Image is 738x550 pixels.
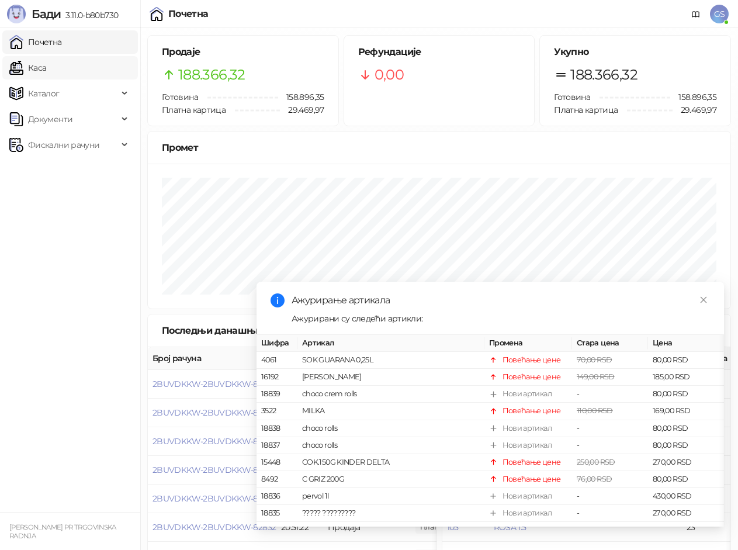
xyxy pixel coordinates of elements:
td: 270,00 RSD [648,454,724,471]
td: 80,00 RSD [648,352,724,369]
td: - [572,488,648,505]
th: Шифра [257,335,297,352]
td: - [572,420,648,437]
th: Стара цена [572,335,648,352]
span: info-circle [271,293,285,307]
div: Промет [162,140,716,155]
td: choco rolls [297,437,484,454]
div: Нови артикал [503,507,552,519]
a: Close [697,293,710,306]
div: Повећање цене [503,473,561,485]
span: Каталог [28,82,60,105]
span: close [699,296,708,304]
td: ????? ????????? [297,505,484,522]
div: Нови артикал [503,388,552,400]
td: ????? ????? [297,522,484,539]
h5: Укупно [554,45,716,59]
div: Нови артикал [503,490,552,502]
span: 3.11.0-b80b730 [61,10,118,20]
td: 80,00 RSD [648,420,724,437]
td: [PERSON_NAME] [297,369,484,386]
td: 18839 [257,386,297,403]
td: MILKA [297,403,484,420]
td: 3522 [257,403,297,420]
td: - [572,522,648,539]
td: 16192 [257,369,297,386]
button: 2BUVDKKW-2BUVDKKW-82832 [153,522,276,532]
td: 18834 [257,522,297,539]
button: 2BUVDKKW-2BUVDKKW-82836 [153,407,276,418]
span: 149,00 RSD [577,372,615,381]
div: Ажурирање артикала [292,293,710,307]
h5: Продаје [162,45,324,59]
td: choco rolls [297,420,484,437]
th: Цена [648,335,724,352]
td: SOK GUARANA 0,25L [297,352,484,369]
div: Нови артикал [503,524,552,536]
td: 18836 [257,488,297,505]
span: 188.366,32 [570,64,637,86]
div: Повећање цене [503,354,561,366]
td: pervol 1l [297,488,484,505]
td: - [572,505,648,522]
td: 15448 [257,454,297,471]
td: - [572,386,648,403]
span: 250,00 RSD [577,458,615,466]
th: Број рачуна [148,347,276,370]
td: C GRIZ 200G [297,471,484,488]
td: 8492 [257,471,297,488]
td: 185,00 RSD [648,369,724,386]
span: 29.469,97 [280,103,324,116]
div: Повећање цене [503,371,561,383]
button: 2BUVDKKW-2BUVDKKW-82837 [153,379,276,389]
td: 199,00 RSD [648,522,724,539]
span: Платна картица [554,105,618,115]
span: Платна картица [162,105,226,115]
div: Почетна [168,9,209,19]
button: 2BUVDKKW-2BUVDKKW-82835 [153,436,276,447]
td: 18838 [257,420,297,437]
span: 70,00 RSD [577,355,612,364]
a: Документација [687,5,705,23]
button: 2BUVDKKW-2BUVDKKW-82834 [153,465,276,475]
span: 0,00 [375,64,404,86]
div: Нови артикал [503,422,552,434]
span: Готовина [162,92,198,102]
small: [PERSON_NAME] PR TRGOVINSKA RADNJA [9,523,116,540]
td: 18835 [257,505,297,522]
a: Каса [9,56,46,79]
td: 18837 [257,437,297,454]
button: 2BUVDKKW-2BUVDKKW-82833 [153,493,276,504]
td: 270,00 RSD [648,505,724,522]
h5: Рефундације [358,45,521,59]
span: 76,00 RSD [577,475,612,483]
span: 188.366,32 [178,64,245,86]
td: - [572,437,648,454]
span: Документи [28,108,72,131]
div: Повећање цене [503,405,561,417]
th: Промена [484,335,572,352]
th: Артикал [297,335,484,352]
span: 158.896,35 [278,91,324,103]
td: 80,00 RSD [648,471,724,488]
td: 4061 [257,352,297,369]
span: 29.469,97 [673,103,716,116]
td: 169,00 RSD [648,403,724,420]
td: choco crem rolls [297,386,484,403]
td: 80,00 RSD [648,386,724,403]
div: Ажурирани су следећи артикли: [292,312,710,325]
div: Нови артикал [503,440,552,451]
div: Повећање цене [503,456,561,468]
a: Почетна [9,30,62,54]
span: Готовина [554,92,590,102]
td: 430,00 RSD [648,488,724,505]
span: 110,00 RSD [577,406,613,415]
span: 158.896,35 [670,91,716,103]
span: GS [710,5,729,23]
